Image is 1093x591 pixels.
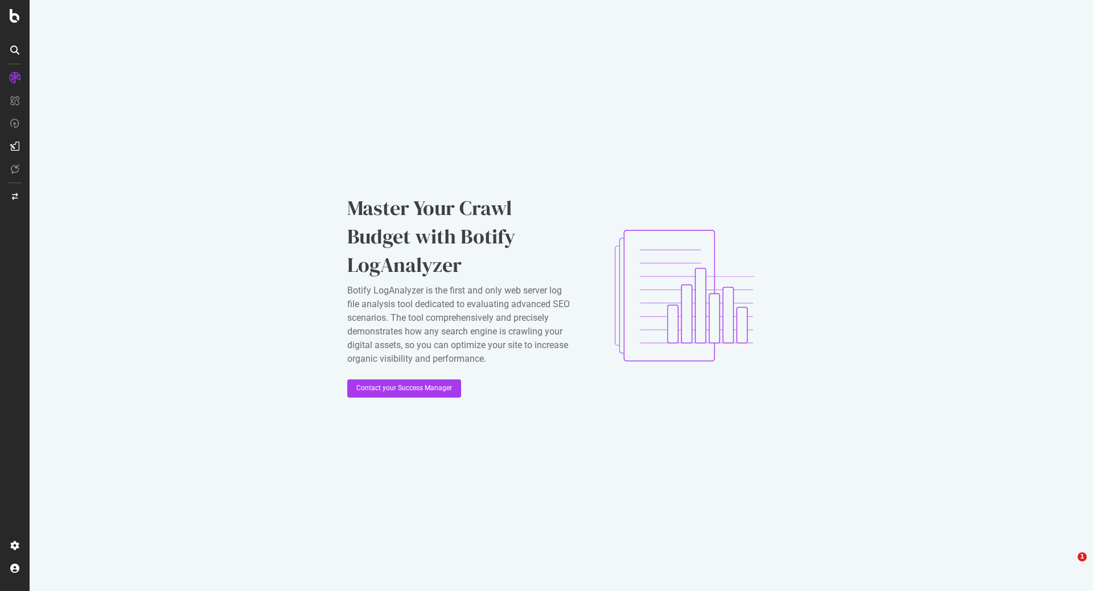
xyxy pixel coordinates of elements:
img: ClxWCziB.png [593,205,775,387]
div: Botify LogAnalyzer is the first and only web server log file analysis tool dedicated to evaluatin... [347,284,575,366]
div: Master Your Crawl Budget with Botify LogAnalyzer [347,194,575,279]
iframe: Intercom live chat [1054,552,1082,580]
span: 1 [1078,552,1087,561]
div: Contact your Success Manager [356,383,452,393]
button: Contact your Success Manager [347,379,461,398]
